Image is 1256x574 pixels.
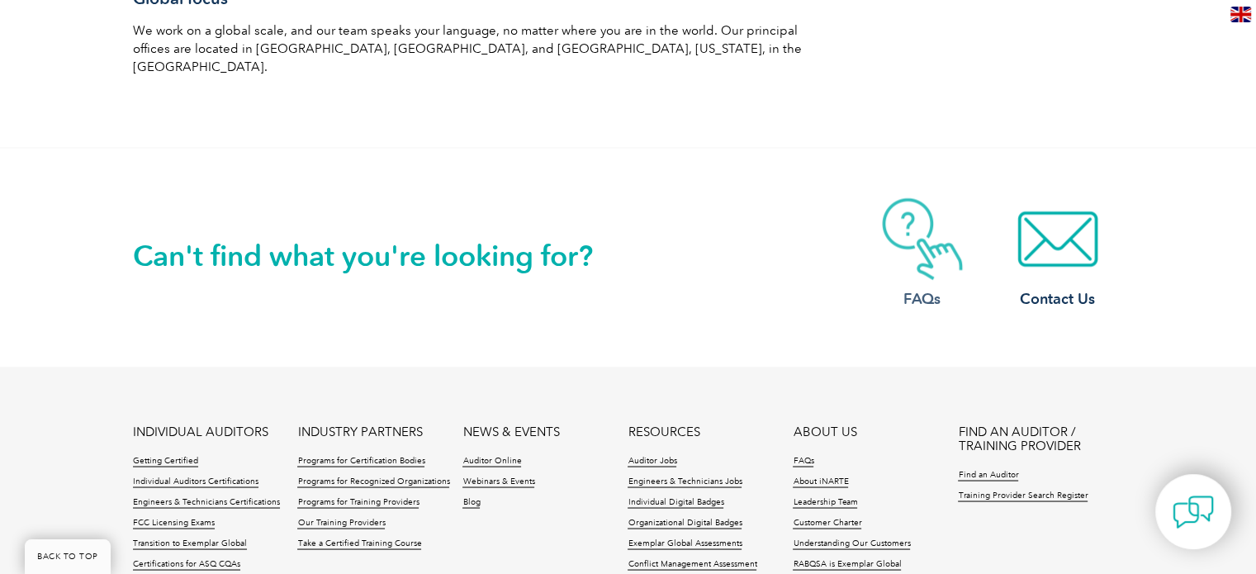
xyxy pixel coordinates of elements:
[793,425,856,439] a: ABOUT US
[1173,491,1214,533] img: contact-chat.png
[793,476,848,487] a: About iNARTE
[297,538,421,549] a: Take a Certified Training Course
[462,425,559,439] a: NEWS & EVENTS
[628,517,742,529] a: Organizational Digital Badges
[628,476,742,487] a: Engineers & Technicians Jobs
[133,517,215,529] a: FCC Licensing Exams
[462,476,534,487] a: Webinars & Events
[297,517,385,529] a: Our Training Providers
[133,476,258,487] a: Individual Auditors Certifications
[133,455,198,467] a: Getting Certified
[1230,7,1251,22] img: en
[793,517,861,529] a: Customer Charter
[992,197,1124,309] a: Contact Us
[628,558,756,570] a: Conflict Management Assessment
[958,469,1018,481] a: Find an Auditor
[462,496,480,508] a: Blog
[628,425,699,439] a: RESOURCES
[133,21,827,76] p: We work on a global scale, and our team speaks your language, no matter where you are in the worl...
[856,288,988,309] h3: FAQs
[793,496,857,508] a: Leadership Team
[793,558,901,570] a: RABQSA is Exemplar Global
[297,455,424,467] a: Programs for Certification Bodies
[628,496,723,508] a: Individual Digital Badges
[133,496,280,508] a: Engineers & Technicians Certifications
[462,455,521,467] a: Auditor Online
[297,425,422,439] a: INDUSTRY PARTNERS
[958,425,1123,453] a: FIND AN AUDITOR / TRAINING PROVIDER
[133,242,628,268] h2: Can't find what you're looking for?
[133,425,268,439] a: INDIVIDUAL AUDITORS
[992,197,1124,280] img: contact-email.webp
[297,496,419,508] a: Programs for Training Providers
[133,538,247,549] a: Transition to Exemplar Global
[297,476,449,487] a: Programs for Recognized Organizations
[628,455,676,467] a: Auditor Jobs
[628,538,742,549] a: Exemplar Global Assessments
[25,539,111,574] a: BACK TO TOP
[958,490,1088,501] a: Training Provider Search Register
[793,538,910,549] a: Understanding Our Customers
[856,197,988,280] img: contact-faq.webp
[992,288,1124,309] h3: Contact Us
[133,558,240,570] a: Certifications for ASQ CQAs
[856,197,988,309] a: FAQs
[793,455,813,467] a: FAQs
